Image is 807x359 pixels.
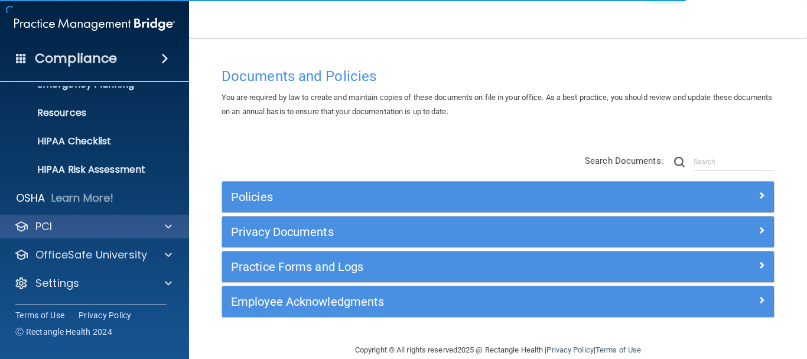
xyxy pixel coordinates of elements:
[14,219,172,234] a: PCI
[585,156,663,166] span: Search Documents:
[15,309,64,321] a: Terms of Use
[35,248,147,262] p: OfficeSafe University
[8,107,169,119] p: Resources
[35,276,79,290] p: Settings
[596,345,641,354] a: Terms of Use
[231,222,765,241] a: Privacy Documents
[8,79,169,90] p: Emergency Planning
[694,153,775,171] input: Search
[14,12,175,36] img: PMB logo
[8,164,169,176] p: HIPAA Risk Assessment
[14,276,172,290] a: Settings
[546,345,593,354] a: Privacy Policy
[231,257,765,276] a: Practice Forms and Logs
[14,248,172,262] a: OfficeSafe University
[231,190,627,203] h5: Policies
[15,326,112,338] span: Ⓒ Rectangle Health 2024
[222,69,775,84] h4: Documents and Policies
[35,50,117,67] h4: Compliance
[8,135,169,147] p: HIPAA Checklist
[603,275,793,322] iframe: Drift Widget Chat Controller
[231,295,627,308] h5: Employee Acknowledgments
[231,292,765,311] a: Employee Acknowledgments
[222,93,772,116] span: You are required by law to create and maintain copies of these documents on file in your office. ...
[231,187,765,206] a: Policies
[231,225,627,238] h5: Privacy Documents
[16,191,45,205] p: OSHA
[51,191,114,205] p: Learn More!
[674,157,685,167] img: ic-search.3b580494.png
[79,309,132,321] a: Privacy Policy
[35,219,52,234] p: PCI
[231,260,627,273] h5: Practice Forms and Logs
